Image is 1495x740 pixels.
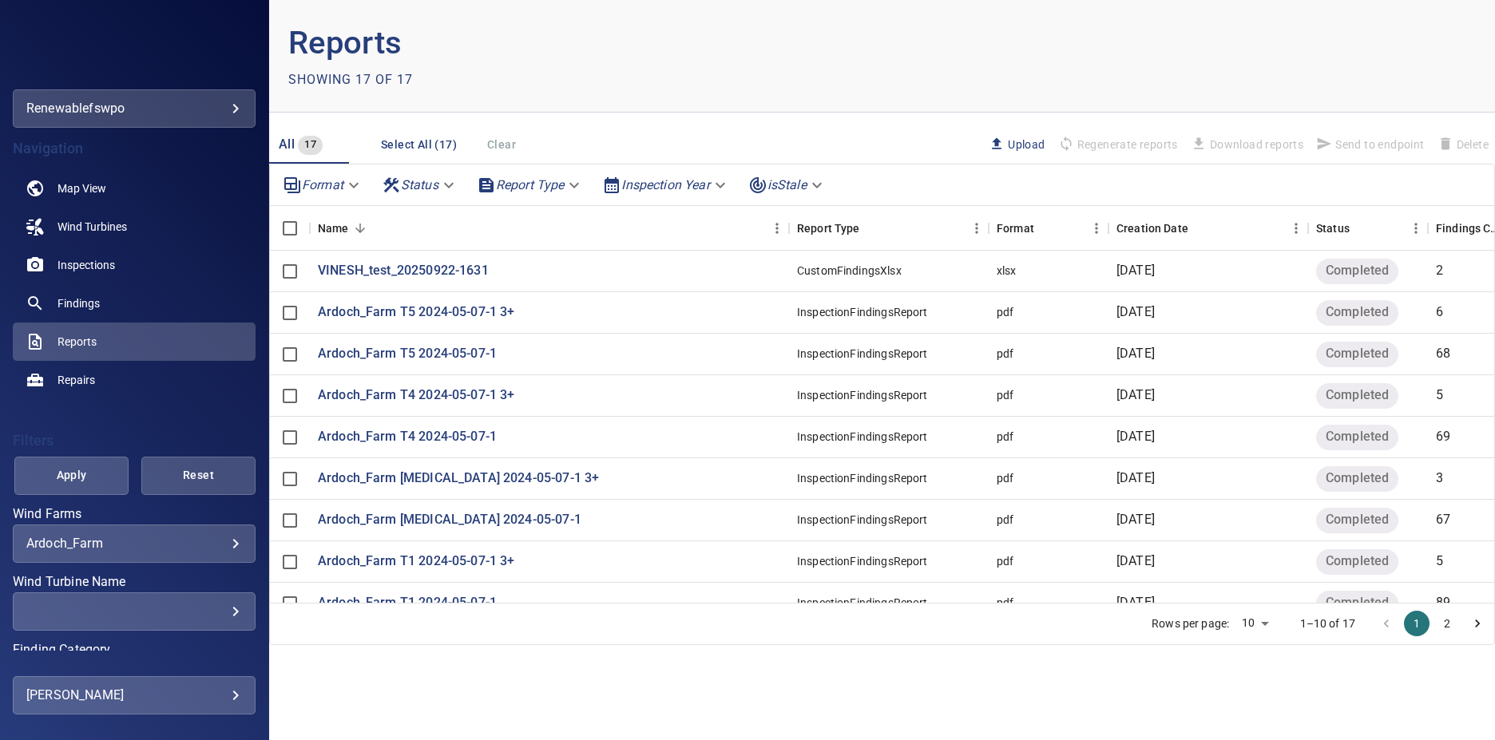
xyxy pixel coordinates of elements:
button: Sort [349,217,371,239]
div: Creation Date [1108,206,1308,251]
div: InspectionFindingsReport [797,387,928,403]
div: [PERSON_NAME] [26,683,242,708]
em: isStale [767,177,807,192]
a: Ardoch_Farm [MEDICAL_DATA] 2024-05-07-1 3+ [318,469,599,488]
div: Name [310,206,789,251]
p: [DATE] [1116,386,1155,405]
a: map noActive [13,169,256,208]
span: Completed [1316,303,1398,322]
div: Wind Farms [13,524,256,563]
div: Creation Date [1116,206,1188,251]
span: Completed [1316,511,1398,529]
p: 67 [1436,511,1450,529]
div: 10 [1235,611,1274,635]
span: Completed [1316,552,1398,571]
a: reports active [13,323,256,361]
div: InspectionFindingsReport [797,346,928,362]
label: Wind Farms [13,508,256,520]
a: Ardoch_Farm T5 2024-05-07-1 [318,345,497,363]
p: [DATE] [1116,303,1155,322]
button: page 1 [1404,611,1430,636]
em: Inspection Year [621,177,709,192]
div: xlsx [997,263,1017,279]
button: Upload [982,131,1051,158]
span: Completed [1316,594,1398,612]
p: 6 [1436,303,1443,322]
p: Ardoch_Farm [MEDICAL_DATA] 2024-05-07-1 [318,511,581,529]
span: Reports [57,334,97,350]
a: Ardoch_Farm T1 2024-05-07-1 [318,594,497,612]
p: 5 [1436,386,1443,405]
span: Wind Turbines [57,219,127,235]
span: All [279,137,295,152]
p: Reports [288,19,882,67]
div: Format [989,206,1108,251]
span: Reset [161,465,236,485]
div: Status [1316,206,1350,251]
em: Status [401,177,438,192]
h4: Filters [13,433,256,449]
p: 2 [1436,262,1443,280]
span: Apply [34,465,109,485]
div: isStale [742,171,832,199]
p: [DATE] [1116,511,1155,529]
div: pdf [997,512,1013,528]
label: Finding Category [13,643,256,656]
div: Wind Turbine Name [13,592,256,631]
div: InspectionFindingsReport [797,512,928,528]
p: 3 [1436,469,1443,488]
div: pdf [997,595,1013,611]
p: 69 [1436,428,1450,446]
p: [DATE] [1116,469,1155,488]
div: pdf [997,304,1013,320]
div: InspectionFindingsReport [797,429,928,445]
p: 68 [1436,345,1450,363]
p: 89 [1436,594,1450,612]
div: Name [318,206,349,251]
span: Completed [1316,262,1398,280]
p: Showing 17 of 17 [288,70,413,89]
p: Ardoch_Farm T5 2024-05-07-1 3+ [318,303,515,322]
p: Rows per page: [1152,615,1229,631]
a: Ardoch_Farm T1 2024-05-07-1 3+ [318,552,515,571]
div: renewablefswpo [26,96,242,121]
div: pdf [997,553,1013,569]
button: Apply [14,457,129,495]
h4: Navigation [13,140,256,156]
a: inspections noActive [13,246,256,284]
span: Upload [989,136,1045,153]
p: [DATE] [1116,345,1155,363]
a: Ardoch_Farm T4 2024-05-07-1 [318,428,497,446]
span: Map View [57,180,106,196]
a: Ardoch_Farm T4 2024-05-07-1 3+ [318,386,515,405]
div: Format [997,206,1034,251]
p: 5 [1436,552,1443,571]
button: Menu [1404,216,1428,240]
div: InspectionFindingsReport [797,595,928,611]
em: Format [302,177,343,192]
label: Wind Turbine Name [13,576,256,588]
button: Menu [965,216,989,240]
div: Report Type [797,206,860,251]
a: repairs noActive [13,361,256,399]
div: CustomFindingsXlsx [797,263,902,279]
button: Sort [1034,217,1057,239]
button: Menu [1284,216,1308,240]
p: [DATE] [1116,552,1155,571]
span: Inspections [57,257,115,273]
p: [DATE] [1116,262,1155,280]
p: [DATE] [1116,594,1155,612]
span: Repairs [57,372,95,388]
span: Completed [1316,428,1398,446]
div: Inspection Year [596,171,735,199]
p: 1–10 of 17 [1300,615,1356,631]
div: renewablefswpo [13,89,256,128]
div: Status [1308,206,1428,251]
button: Sort [860,217,882,239]
div: pdf [997,346,1013,362]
